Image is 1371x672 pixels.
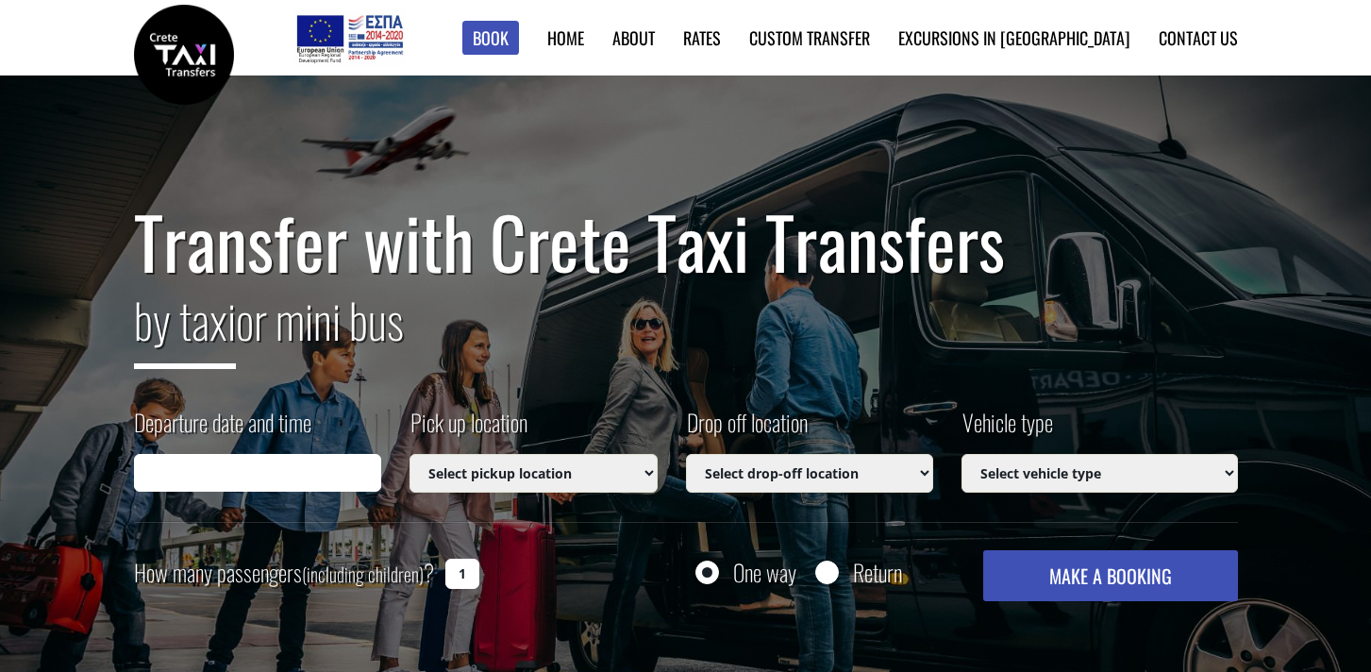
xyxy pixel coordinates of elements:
img: e-bannersEUERDF180X90.jpg [293,9,406,66]
label: Departure date and time [134,406,311,454]
a: Book [462,21,519,56]
a: Contact us [1159,25,1238,50]
label: Return [853,561,902,584]
a: Home [547,25,584,50]
a: Excursions in [GEOGRAPHIC_DATA] [898,25,1130,50]
a: Custom Transfer [749,25,870,50]
h1: Transfer with Crete Taxi Transfers [134,202,1238,281]
a: Rates [683,25,721,50]
label: One way [733,561,796,584]
small: (including children) [302,560,424,588]
label: How many passengers ? [134,550,434,596]
label: Vehicle type [961,406,1053,454]
button: MAKE A BOOKING [983,550,1237,601]
span: by taxi [134,284,236,369]
h2: or mini bus [134,281,1238,383]
label: Drop off location [686,406,808,454]
img: Crete Taxi Transfers | Safe Taxi Transfer Services from to Heraklion Airport, Chania Airport, Ret... [134,5,234,105]
a: About [612,25,655,50]
label: Pick up location [410,406,527,454]
a: Crete Taxi Transfers | Safe Taxi Transfer Services from to Heraklion Airport, Chania Airport, Ret... [134,42,234,62]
